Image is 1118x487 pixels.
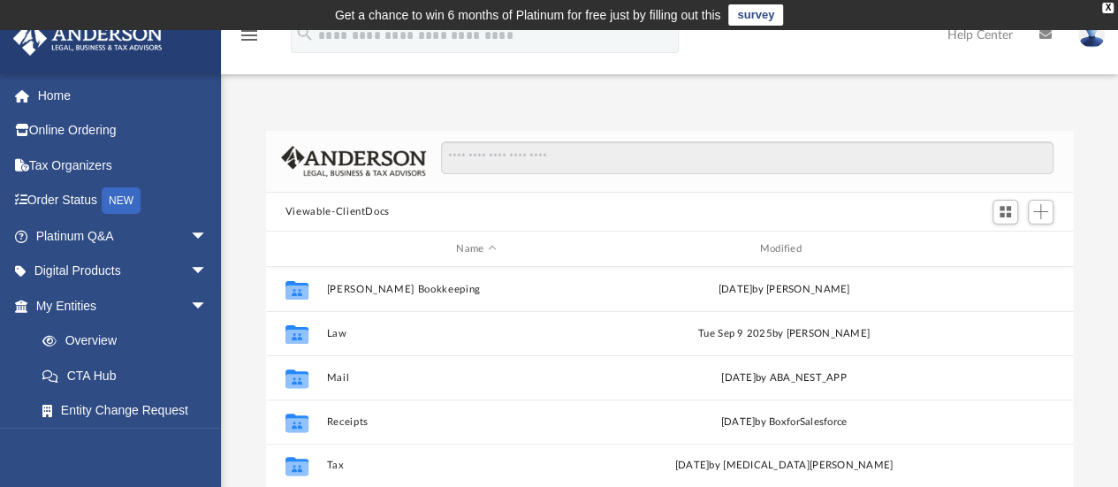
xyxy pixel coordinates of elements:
[8,21,168,56] img: Anderson Advisors Platinum Portal
[295,24,315,43] i: search
[1028,200,1054,224] button: Add
[274,241,318,257] div: id
[25,358,234,393] a: CTA Hub
[190,218,225,255] span: arrow_drop_down
[634,241,934,257] div: Modified
[12,148,234,183] a: Tax Organizers
[441,141,1053,175] input: Search files and folders
[12,183,234,219] a: Order StatusNEW
[12,78,234,113] a: Home
[12,288,234,323] a: My Entitiesarrow_drop_down
[25,323,234,359] a: Overview
[326,284,626,295] button: [PERSON_NAME] Bookkeeping
[102,187,141,214] div: NEW
[634,282,933,298] div: [DATE] by [PERSON_NAME]
[993,200,1019,224] button: Switch to Grid View
[190,254,225,290] span: arrow_drop_down
[941,241,1065,257] div: id
[634,370,933,386] div: [DATE] by ABA_NEST_APP
[12,113,234,148] a: Online Ordering
[326,328,626,339] button: Law
[239,34,260,46] a: menu
[326,416,626,428] button: Receipts
[12,254,234,289] a: Digital Productsarrow_drop_down
[239,25,260,46] i: menu
[634,326,933,342] div: Tue Sep 9 2025 by [PERSON_NAME]
[728,4,783,26] a: survey
[326,372,626,384] button: Mail
[1102,3,1114,13] div: close
[634,415,933,430] div: [DATE] by BoxforSalesforce
[326,460,626,472] button: Tax
[1078,22,1105,48] img: User Pic
[190,288,225,324] span: arrow_drop_down
[634,458,933,474] div: by [MEDICAL_DATA][PERSON_NAME]
[674,460,709,470] span: [DATE]
[335,4,721,26] div: Get a chance to win 6 months of Platinum for free just by filling out this
[25,393,234,429] a: Entity Change Request
[12,218,234,254] a: Platinum Q&Aarrow_drop_down
[325,241,626,257] div: Name
[285,204,390,220] button: Viewable-ClientDocs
